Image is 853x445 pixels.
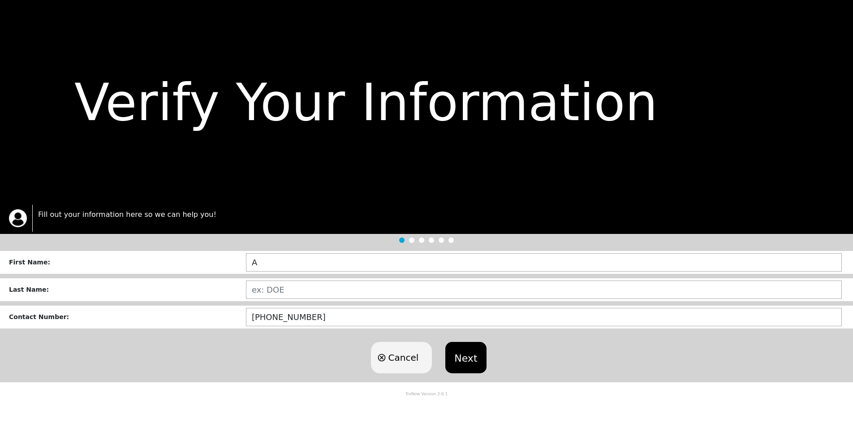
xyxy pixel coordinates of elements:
img: trx now logo [9,209,27,227]
input: ex: JOHN [246,253,842,272]
input: ex: DOE [246,281,842,299]
div: First Name : [9,258,246,267]
button: Next [445,342,486,373]
span: Cancel [388,351,418,364]
button: Cancel [371,342,432,373]
div: Verify Your Information [17,64,836,141]
div: Contact Number : [9,312,246,322]
p: Fill out your information here so we can help you! [38,209,844,220]
input: (123) 456-7890 [246,308,842,326]
div: Last Name : [9,285,246,294]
